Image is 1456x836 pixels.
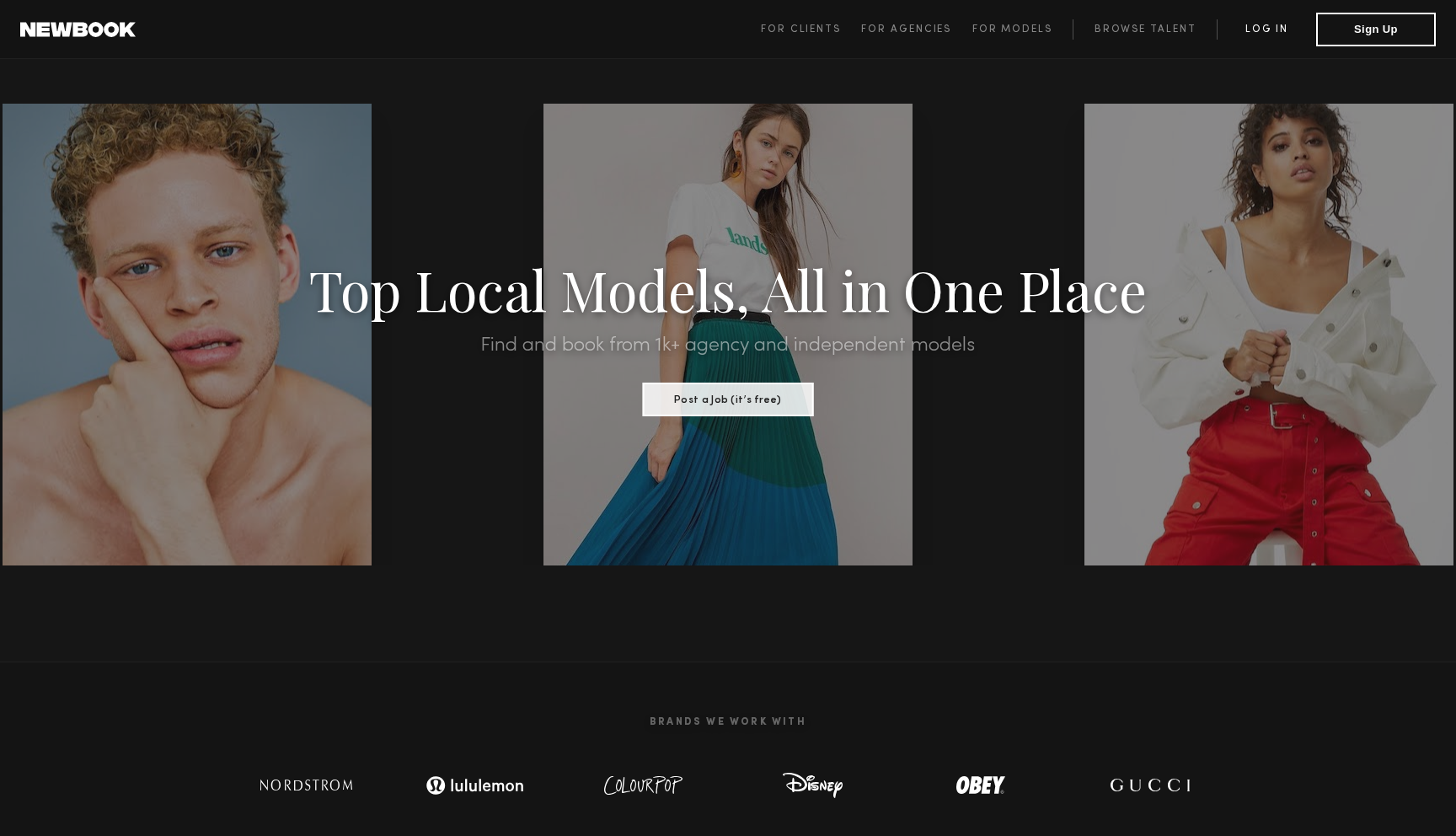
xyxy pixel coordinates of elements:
[110,335,1347,356] h2: Find and book from 1k+ agency and independent models
[642,389,813,407] a: Post a Job (it’s free)
[642,383,813,416] button: Post a Job (it’s free)
[761,24,841,35] span: For Clients
[1316,13,1436,46] button: Sign Up
[222,696,1234,748] h2: Brands We Work With
[1073,19,1217,40] a: Browse Talent
[972,19,1073,40] a: For Models
[1095,769,1204,802] img: logo-gucci.svg
[1217,19,1316,40] a: Log in
[248,769,366,802] img: logo-nordstrom.svg
[589,769,699,802] img: logo-colour-pop.svg
[761,19,861,40] a: For Clients
[972,24,1052,35] span: For Models
[861,24,951,35] span: For Agencies
[926,769,1036,802] img: logo-obey.svg
[757,769,867,802] img: logo-disney.svg
[110,263,1347,315] h1: Top Local Models, All in One Place
[861,19,972,40] a: For Agencies
[416,769,534,802] img: logo-lulu.svg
